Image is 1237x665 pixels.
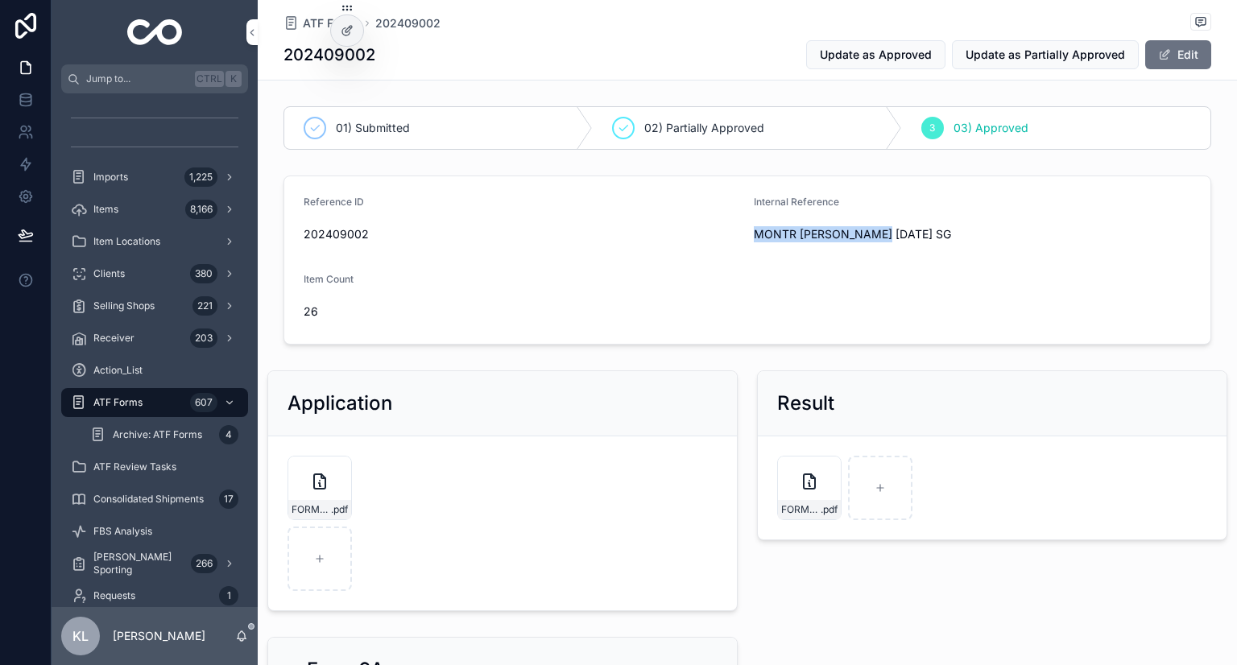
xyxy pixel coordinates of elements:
[954,120,1028,136] span: 03) Approved
[304,196,364,208] span: Reference ID
[93,525,152,538] span: FBS Analysis
[644,120,764,136] span: 02) Partially Approved
[821,503,838,516] span: .pdf
[304,304,318,320] span: 26
[952,40,1139,69] button: Update as Partially Approved
[61,581,248,610] a: Requests1
[93,171,128,184] span: Imports
[304,226,741,242] span: 202409002
[61,324,248,353] a: Receiver203
[72,626,89,646] span: KL
[192,296,217,316] div: 221
[1145,40,1211,69] button: Edit
[61,452,248,481] a: ATF Review Tasks
[190,264,217,283] div: 380
[61,227,248,256] a: Item Locations
[93,396,143,409] span: ATF Forms
[190,393,217,412] div: 607
[781,503,821,516] span: FORM6PARTI-PARTIALLY-APPROVED-MONTR-[PERSON_NAME]-[DATE]-SG
[304,273,354,285] span: Item Count
[113,428,202,441] span: Archive: ATF Forms
[331,503,348,516] span: .pdf
[93,551,184,576] span: [PERSON_NAME] Sporting
[93,364,143,377] span: Action_List
[93,203,118,216] span: Items
[93,332,134,345] span: Receiver
[820,47,932,63] span: Update as Approved
[966,47,1125,63] span: Update as Partially Approved
[191,554,217,573] div: 266
[61,485,248,514] a: Consolidated Shipments17
[61,549,248,578] a: [PERSON_NAME] Sporting266
[288,390,392,416] h2: Application
[127,19,183,45] img: App logo
[185,200,217,219] div: 8,166
[219,586,238,605] div: 1
[61,259,248,288] a: Clients380
[303,15,359,31] span: ATF Forms
[93,461,176,473] span: ATF Review Tasks
[219,425,238,444] div: 4
[754,196,839,208] span: Internal Reference
[61,356,248,385] a: Action_List
[61,64,248,93] button: Jump to...CtrlK
[227,72,240,85] span: K
[929,122,935,134] span: 3
[113,628,205,644] p: [PERSON_NAME]
[375,15,441,31] a: 202409002
[283,15,359,31] a: ATF Forms
[93,235,160,248] span: Item Locations
[61,388,248,417] a: ATF Forms607
[806,40,945,69] button: Update as Approved
[93,299,155,312] span: Selling Shops
[61,163,248,192] a: Imports1,225
[86,72,188,85] span: Jump to...
[195,71,224,87] span: Ctrl
[93,589,135,602] span: Requests
[292,503,331,516] span: FORM6PARTI-SUBMITTED-MONTR-[PERSON_NAME]-[DATE]-SG
[61,517,248,546] a: FBS Analysis
[93,267,125,280] span: Clients
[336,120,410,136] span: 01) Submitted
[184,167,217,187] div: 1,225
[190,328,217,348] div: 203
[283,43,375,66] h1: 202409002
[754,226,1191,242] span: MONTR [PERSON_NAME] [DATE] SG
[61,195,248,224] a: Items8,166
[52,93,258,607] div: scrollable content
[81,420,248,449] a: Archive: ATF Forms4
[61,291,248,320] a: Selling Shops221
[219,489,238,509] div: 17
[93,493,204,506] span: Consolidated Shipments
[777,390,834,416] h2: Result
